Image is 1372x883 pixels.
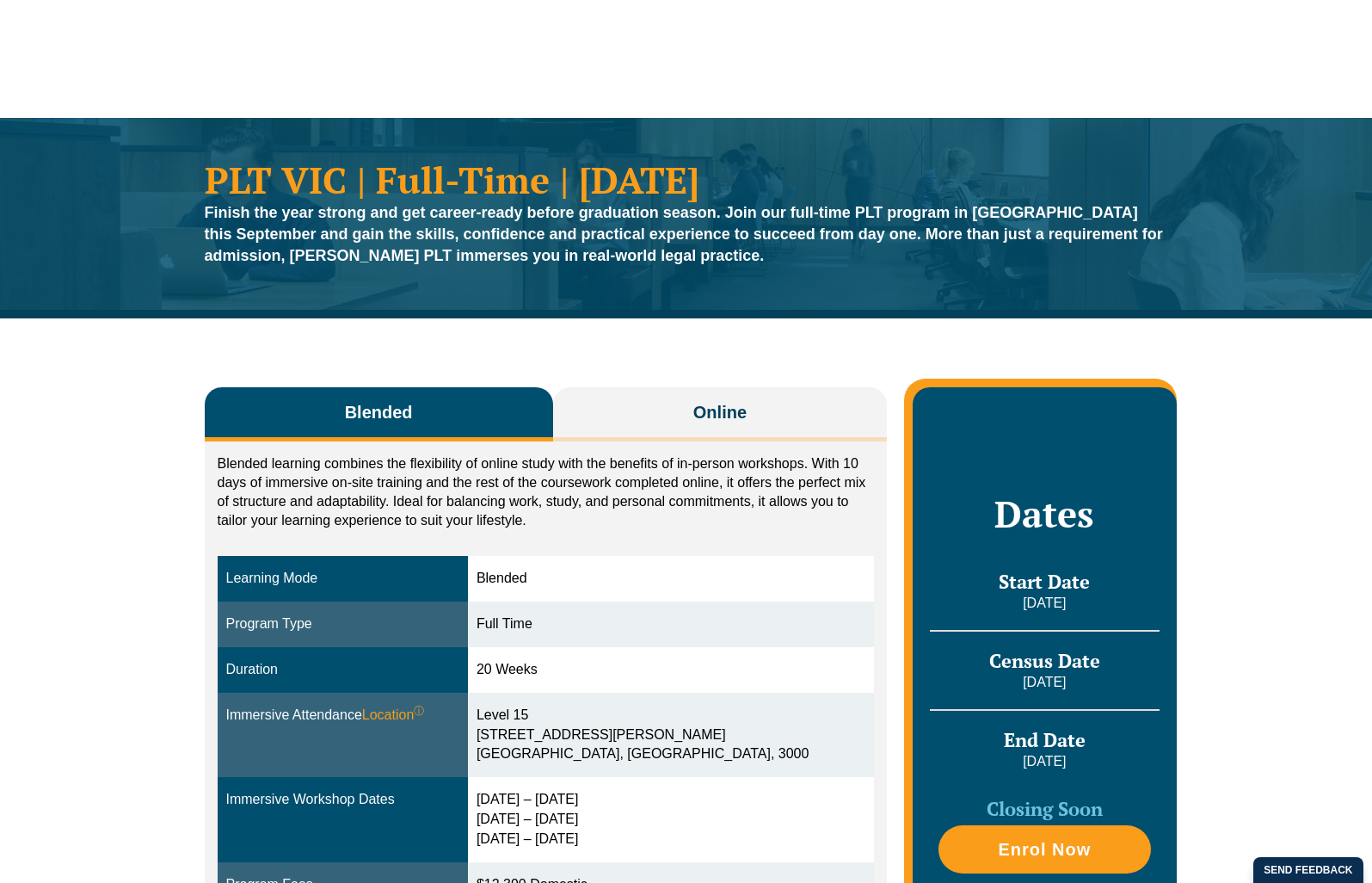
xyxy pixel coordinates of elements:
span: Online [693,400,747,424]
div: [DATE] – [DATE] [DATE] – [DATE] [DATE] – [DATE] [477,790,865,849]
div: Full Time [477,614,865,634]
span: Closing Soon [987,796,1103,821]
div: Blended [477,569,865,589]
p: Blended learning combines the flexibility of online study with the benefits of in-person workshop... [218,454,875,530]
div: Duration [226,660,459,680]
div: 20 Weeks [477,660,865,680]
h1: PLT VIC | Full-Time | [DATE] [205,161,1168,198]
p: [DATE] [930,673,1159,692]
span: End Date [1004,727,1086,752]
strong: Finish the year strong and get career-ready before graduation season. Join our full-time PLT prog... [205,204,1163,264]
div: Program Type [226,614,459,634]
sup: ⓘ [414,705,424,717]
h2: Dates [930,492,1159,535]
div: Level 15 [STREET_ADDRESS][PERSON_NAME] [GEOGRAPHIC_DATA], [GEOGRAPHIC_DATA], 3000 [477,706,865,765]
span: Blended [345,400,413,424]
p: [DATE] [930,752,1159,771]
span: Location [362,706,425,726]
a: Enrol Now [938,825,1150,874]
span: Start Date [999,569,1090,594]
span: Census Date [989,648,1100,673]
div: Learning Mode [226,569,459,589]
div: Immersive Workshop Dates [226,790,459,810]
span: Enrol Now [998,841,1091,858]
div: Immersive Attendance [226,706,459,726]
p: [DATE] [930,594,1159,613]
